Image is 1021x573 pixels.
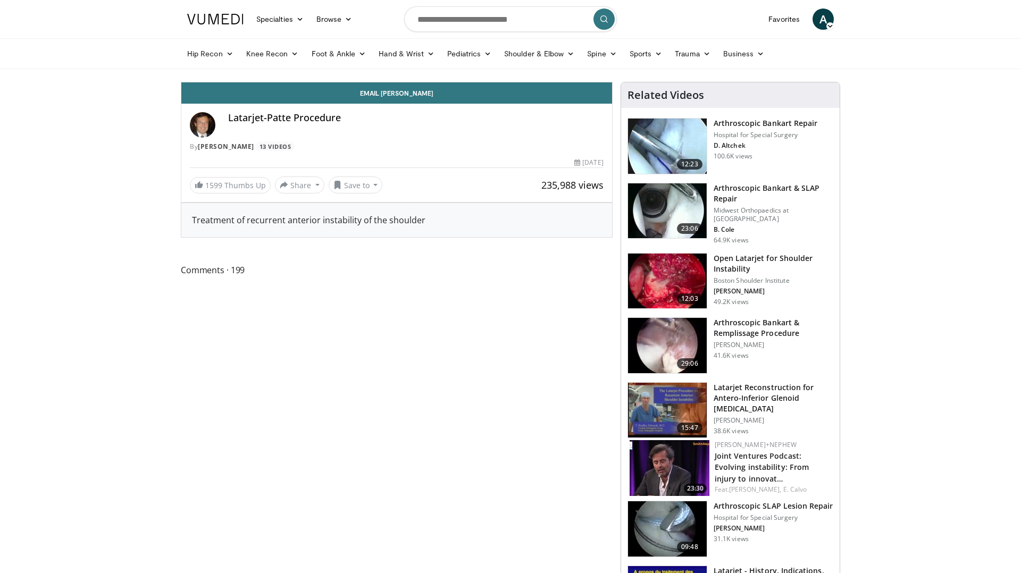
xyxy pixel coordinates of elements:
a: Pediatrics [441,43,498,64]
p: 64.9K views [714,236,749,245]
span: 29:06 [677,358,702,369]
a: Shoulder & Elbow [498,43,581,64]
p: 31.1K views [714,535,749,543]
span: 12:03 [677,293,702,304]
img: cole_0_3.png.150x105_q85_crop-smart_upscale.jpg [628,183,707,239]
p: Hospital for Special Surgery [714,513,833,522]
h4: Related Videos [627,89,704,102]
a: Browse [310,9,359,30]
span: Comments 199 [181,263,613,277]
span: 23:30 [684,484,707,493]
a: 15:47 Latarjet Reconstruction for Antero-Inferior Glenoid [MEDICAL_DATA] [PERSON_NAME] 38.6K views [627,382,833,439]
a: Business [717,43,771,64]
p: B. Cole [714,225,833,234]
a: A [813,9,834,30]
a: Trauma [668,43,717,64]
a: Spine [581,43,623,64]
a: 13 Videos [256,142,295,151]
a: E. Calvo [783,485,807,494]
a: [PERSON_NAME]+Nephew [715,440,797,449]
p: Hospital for Special Surgery [714,131,818,139]
a: 12:03 Open Latarjet for Shoulder Instability Boston Shoulder Institute [PERSON_NAME] 49.2K views [627,253,833,309]
img: 68d4790e-0872-429d-9d74-59e6247d6199.150x105_q85_crop-smart_upscale.jpg [630,440,709,496]
span: 1599 [205,180,222,190]
h3: Arthroscopic Bankart & SLAP Repair [714,183,833,204]
a: Email [PERSON_NAME] [181,82,612,104]
h3: Arthroscopic Bankart Repair [714,118,818,129]
a: [PERSON_NAME], [729,485,781,494]
p: [PERSON_NAME] [714,524,833,533]
a: 29:06 Arthroscopic Bankart & Remplissage Procedure [PERSON_NAME] 41.6K views [627,317,833,374]
img: Avatar [190,112,215,138]
p: [PERSON_NAME] [714,416,833,425]
img: 38708_0000_3.png.150x105_q85_crop-smart_upscale.jpg [628,383,707,438]
p: Boston Shoulder Institute [714,276,833,285]
a: 09:48 Arthroscopic SLAP Lesion Repair Hospital for Special Surgery [PERSON_NAME] 31.1K views [627,501,833,557]
a: Sports [623,43,669,64]
a: Hand & Wrist [372,43,441,64]
span: 15:47 [677,423,702,433]
div: Feat. [715,485,831,494]
div: Treatment of recurrent anterior instability of the shoulder [192,214,601,226]
img: 10039_3.png.150x105_q85_crop-smart_upscale.jpg [628,119,707,174]
h3: Latarjet Reconstruction for Antero-Inferior Glenoid [MEDICAL_DATA] [714,382,833,414]
img: 944938_3.png.150x105_q85_crop-smart_upscale.jpg [628,254,707,309]
span: 09:48 [677,542,702,552]
button: Save to [329,176,383,193]
button: Share [275,176,324,193]
a: Favorites [762,9,806,30]
a: Knee Recon [240,43,305,64]
p: [PERSON_NAME] [714,287,833,296]
a: Specialties [250,9,310,30]
a: 1599 Thumbs Up [190,177,271,193]
p: 49.2K views [714,298,749,306]
img: 6871_3.png.150x105_q85_crop-smart_upscale.jpg [628,501,707,557]
span: 23:06 [677,223,702,234]
a: Hip Recon [181,43,240,64]
p: 41.6K views [714,351,749,360]
img: VuMedi Logo [187,14,244,24]
h3: Open Latarjet for Shoulder Instability [714,253,833,274]
a: [PERSON_NAME] [198,142,254,151]
p: [PERSON_NAME] [714,341,833,349]
div: By [190,142,604,151]
img: wolf_3.png.150x105_q85_crop-smart_upscale.jpg [628,318,707,373]
span: 12:23 [677,159,702,170]
p: 38.6K views [714,427,749,435]
span: 235,988 views [541,179,604,191]
h3: Arthroscopic Bankart & Remplissage Procedure [714,317,833,339]
a: Joint Ventures Podcast: Evolving instability: From injury to innovat… [715,451,809,483]
h4: Latarjet-Patte Procedure [228,112,604,124]
p: 100.6K views [714,152,752,161]
a: 12:23 Arthroscopic Bankart Repair Hospital for Special Surgery D. Altchek 100.6K views [627,118,833,174]
h3: Arthroscopic SLAP Lesion Repair [714,501,833,511]
a: Foot & Ankle [305,43,373,64]
input: Search topics, interventions [404,6,617,32]
div: [DATE] [574,158,603,167]
a: 23:06 Arthroscopic Bankart & SLAP Repair Midwest Orthopaedics at [GEOGRAPHIC_DATA] B. Cole 64.9K ... [627,183,833,245]
p: D. Altchek [714,141,818,150]
a: 23:30 [630,440,709,496]
p: Midwest Orthopaedics at [GEOGRAPHIC_DATA] [714,206,833,223]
